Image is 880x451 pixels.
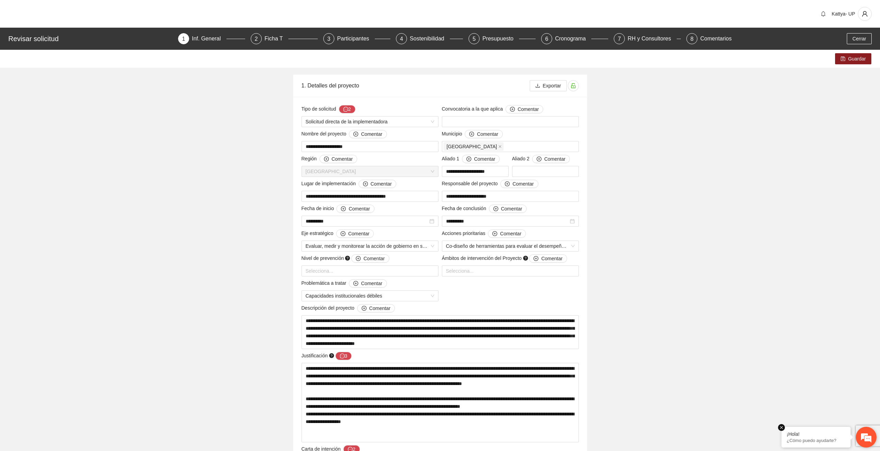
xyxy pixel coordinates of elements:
button: Problemática a tratar [349,279,387,288]
button: Justificación question-circle [335,352,352,360]
div: 5Presupuesto [469,33,536,44]
span: plus-circle [537,157,541,162]
span: Descripción del proyecto [302,304,395,312]
span: plus-circle [341,231,345,237]
button: Nombre del proyecto [349,130,387,138]
div: ¡Hola! [787,431,845,437]
span: Convocatoria a la que aplica [442,105,544,113]
div: 7RH y Consultores [614,33,681,44]
span: Justificación [302,352,352,360]
span: Comentar [363,255,385,262]
span: Comentar [361,130,382,138]
span: user [858,11,871,17]
span: plus-circle [362,306,367,311]
button: Región [319,155,357,163]
span: [GEOGRAPHIC_DATA] [447,143,497,150]
div: Presupuesto [482,33,519,44]
span: Evaluar, medir y monitorear la acción de gobierno en seguridad y justicia [306,241,434,251]
button: unlock [568,80,579,91]
span: message [340,354,345,359]
span: Chihuahua [444,142,504,151]
button: Fecha de conclusión [489,205,527,213]
span: 2 [255,36,258,42]
span: Tipo de solicitud [302,105,355,113]
span: message [343,107,348,112]
span: Municipio [442,130,503,138]
span: Solicitud directa de la implementadora [306,116,434,127]
span: plus-circle [353,132,358,137]
button: user [858,7,872,21]
button: Lugar de implementación [359,180,396,188]
span: Comentar [371,180,392,188]
span: 5 [473,36,476,42]
span: plus-circle [492,231,497,237]
span: plus-circle [469,132,474,137]
span: bell [818,11,828,17]
div: Comentarios [700,33,732,44]
div: Participantes [337,33,375,44]
span: Kattya- UP [832,11,855,17]
div: Revisar solicitud [8,33,174,44]
span: 4 [400,36,403,42]
div: 4Sostenibilidad [396,33,463,44]
button: downloadExportar [530,80,567,91]
span: 7 [618,36,621,42]
span: Problemática a tratar [302,279,387,288]
div: 8Comentarios [686,33,732,44]
span: Comentar [541,255,562,262]
div: 6Cronograma [541,33,608,44]
span: plus-circle [493,206,498,212]
button: bell [818,8,829,19]
span: Cerrar [852,35,866,43]
span: plus-circle [341,206,346,212]
span: Comentar [369,304,390,312]
span: 3 [327,36,331,42]
span: Comentar [477,130,498,138]
span: Región [302,155,358,163]
div: Chatee con nosotros ahora [36,35,116,44]
span: Comentar [518,105,539,113]
span: Nivel de prevención [302,254,389,263]
div: 1. Detalles del proyecto [302,76,530,95]
span: Co-diseño de herramientas para evaluar el desempeño de la autoridad orientada a resultados [446,241,575,251]
span: Comentar [348,230,369,237]
span: 8 [691,36,694,42]
span: Comentar [512,180,534,188]
button: Fecha de inicio [336,205,374,213]
div: Cronograma [555,33,591,44]
span: save [841,56,845,62]
span: plus-circle [353,281,358,286]
span: Comentar [474,155,495,163]
textarea: Escriba su mensaje y pulse “Intro” [3,189,132,213]
span: plus-circle [356,256,361,262]
span: 6 [545,36,548,42]
button: Ámbitos de intervención del Proyecto question-circle [529,254,567,263]
span: Fecha de conclusión [442,205,527,213]
span: Responsable del proyecto [442,180,538,188]
button: Aliado 1 [462,155,500,163]
span: Comentar [501,205,522,213]
span: Exportar [543,82,561,90]
span: Nombre del proyecto [302,130,387,138]
p: ¿Cómo puedo ayudarte? [787,438,845,443]
span: Aliado 1 [442,155,500,163]
span: question-circle [329,353,334,358]
span: Capacidades institucionales débiles [306,291,434,301]
span: plus-circle [324,157,329,162]
span: Aliado 2 [512,155,570,163]
span: close [498,145,502,148]
div: 1Inf. General [178,33,245,44]
span: Fecha de inicio [302,205,374,213]
button: Descripción del proyecto [357,304,395,312]
span: question-circle [523,256,528,261]
span: Guardar [848,55,866,63]
span: unlock [568,83,578,88]
div: RH y Consultores [628,33,676,44]
button: Acciones prioritarias [488,229,526,238]
div: 2Ficha T [251,33,318,44]
span: Chihuahua [306,166,434,177]
button: Aliado 2 [532,155,570,163]
button: Cerrar [847,33,872,44]
span: plus-circle [510,107,515,112]
button: Nivel de prevención question-circle [351,254,389,263]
